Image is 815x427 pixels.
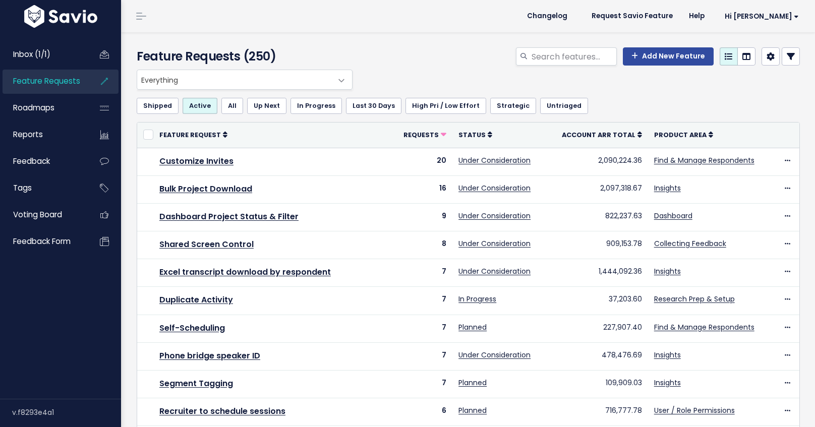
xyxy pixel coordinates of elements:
span: Changelog [527,13,567,20]
a: Insights [654,266,681,276]
td: 9 [395,203,452,231]
span: Feedback [13,156,50,166]
td: 8 [395,231,452,259]
a: Under Consideration [458,183,531,193]
span: Hi [PERSON_NAME] [725,13,799,20]
a: Active [183,98,217,114]
td: 20 [395,148,452,175]
a: Shared Screen Control [159,238,254,250]
a: Find & Manage Respondents [654,322,754,332]
a: Under Consideration [458,266,531,276]
a: Last 30 Days [346,98,401,114]
a: Self-Scheduling [159,322,225,334]
a: Feedback form [3,230,84,253]
td: 716,777.78 [552,398,648,426]
a: Find & Manage Respondents [654,155,754,165]
a: Tags [3,176,84,200]
span: Reports [13,129,43,140]
a: Requests [403,130,446,140]
a: Hi [PERSON_NAME] [713,9,807,24]
a: Under Consideration [458,238,531,249]
a: Duplicate Activity [159,294,233,306]
a: Under Consideration [458,350,531,360]
td: 2,097,318.67 [552,175,648,203]
td: 822,237.63 [552,203,648,231]
a: Roadmaps [3,96,84,119]
a: Customize Invites [159,155,234,167]
img: logo-white.9d6f32f41409.svg [22,5,100,28]
span: Account ARR Total [562,131,635,139]
a: Research Prep & Setup [654,294,735,304]
a: Planned [458,405,487,415]
a: Strategic [490,98,536,114]
span: Feedback form [13,236,71,247]
td: 7 [395,315,452,342]
a: Untriaged [540,98,588,114]
a: Inbox (1/1) [3,43,84,66]
a: High Pri / Low Effort [405,98,486,114]
ul: Filter feature requests [137,98,800,114]
span: Feature Requests [13,76,80,86]
span: Everything [137,70,353,90]
td: 7 [395,259,452,287]
input: Search features... [531,47,617,66]
a: Planned [458,322,487,332]
span: Requests [403,131,439,139]
a: Under Consideration [458,155,531,165]
td: 37,203.60 [552,287,648,315]
a: Status [458,130,492,140]
td: 1,444,092.36 [552,259,648,287]
td: 478,476.69 [552,342,648,370]
a: Feedback [3,150,84,173]
a: Planned [458,378,487,388]
span: Roadmaps [13,102,54,113]
a: Insights [654,378,681,388]
a: Excel transcript download by respondent [159,266,331,278]
span: Product Area [654,131,707,139]
a: Add New Feature [623,47,714,66]
h4: Feature Requests (250) [137,47,348,66]
td: 109,909.03 [552,371,648,398]
a: All [221,98,243,114]
a: In Progress [290,98,342,114]
a: Shipped [137,98,179,114]
a: Recruiter to schedule sessions [159,405,285,417]
a: User / Role Permissions [654,405,735,415]
td: 909,153.78 [552,231,648,259]
a: Account ARR Total [562,130,642,140]
span: Tags [13,182,32,193]
a: Voting Board [3,203,84,226]
a: Feature Requests [3,70,84,93]
td: 6 [395,398,452,426]
a: Reports [3,123,84,146]
a: Help [681,9,713,24]
a: Collecting Feedback [654,238,726,249]
span: Voting Board [13,209,62,220]
a: Segment Tagging [159,378,233,389]
span: Feature Request [159,131,221,139]
a: Feature Request [159,130,227,140]
span: Inbox (1/1) [13,49,50,59]
a: Phone bridge speaker ID [159,350,260,361]
a: Under Consideration [458,211,531,221]
td: 16 [395,175,452,203]
a: Product Area [654,130,713,140]
td: 7 [395,342,452,370]
td: 7 [395,371,452,398]
a: Insights [654,350,681,360]
a: In Progress [458,294,496,304]
a: Bulk Project Download [159,183,252,195]
a: Up Next [247,98,286,114]
span: Status [458,131,486,139]
td: 7 [395,287,452,315]
div: v.f8293e4a1 [12,399,121,425]
a: Insights [654,183,681,193]
td: 2,090,224.36 [552,148,648,175]
span: Everything [137,70,332,89]
td: 227,907.40 [552,315,648,342]
a: Dashboard Project Status & Filter [159,211,299,222]
a: Request Savio Feature [584,9,681,24]
a: Dashboard [654,211,692,221]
